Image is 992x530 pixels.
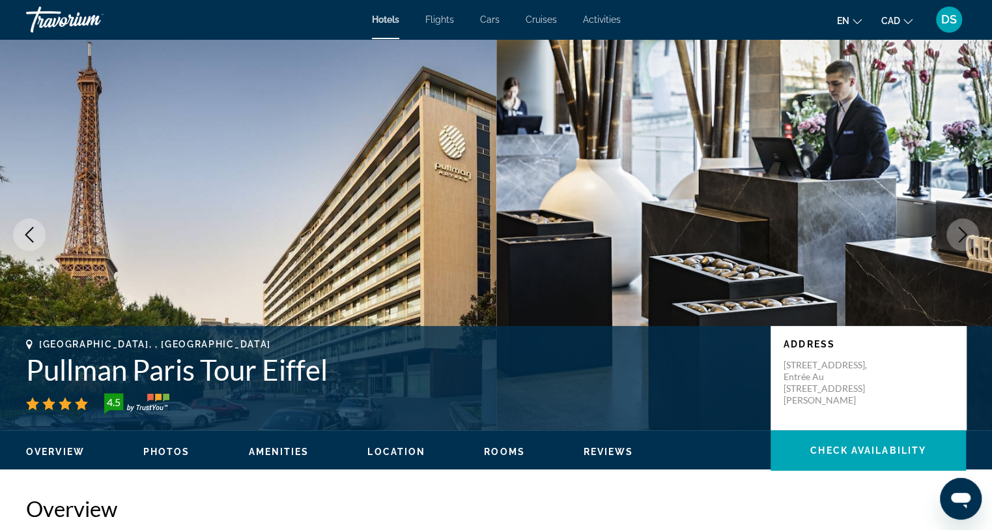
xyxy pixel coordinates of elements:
[26,495,966,522] h2: Overview
[144,77,220,85] div: Keywords by Traffic
[50,77,117,85] div: Domain Overview
[35,76,46,86] img: tab_domain_overview_orange.svg
[130,76,140,86] img: tab_keywords_by_traffic_grey.svg
[584,446,634,458] button: Reviews
[784,359,888,406] p: [STREET_ADDRESS], Entrée Au [STREET_ADDRESS][PERSON_NAME]
[21,34,31,44] img: website_grey.svg
[810,445,926,456] span: Check Availability
[837,11,862,30] button: Change language
[837,16,849,26] span: en
[946,218,979,251] button: Next image
[367,446,425,458] button: Location
[480,14,500,25] a: Cars
[26,446,85,458] button: Overview
[425,14,454,25] a: Flights
[881,16,900,26] span: CAD
[21,21,31,31] img: logo_orange.svg
[13,218,46,251] button: Previous image
[372,14,399,25] a: Hotels
[104,393,169,414] img: trustyou-badge-hor.svg
[484,446,525,458] button: Rooms
[941,13,957,26] span: DS
[940,478,982,520] iframe: Button to launch messaging window
[100,394,126,410] div: 4.5
[26,353,758,387] h1: Pullman Paris Tour Eiffel
[39,339,271,349] span: [GEOGRAPHIC_DATA], , [GEOGRAPHIC_DATA]
[881,11,913,30] button: Change currency
[771,430,966,471] button: Check Availability
[526,14,557,25] a: Cruises
[143,446,190,458] button: Photos
[36,21,64,31] div: v 4.0.25
[784,339,953,349] p: Address
[583,14,621,25] a: Activities
[34,34,143,44] div: Domain: [DOMAIN_NAME]
[26,3,156,37] a: Travorium
[932,6,966,33] button: User Menu
[248,446,309,458] button: Amenities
